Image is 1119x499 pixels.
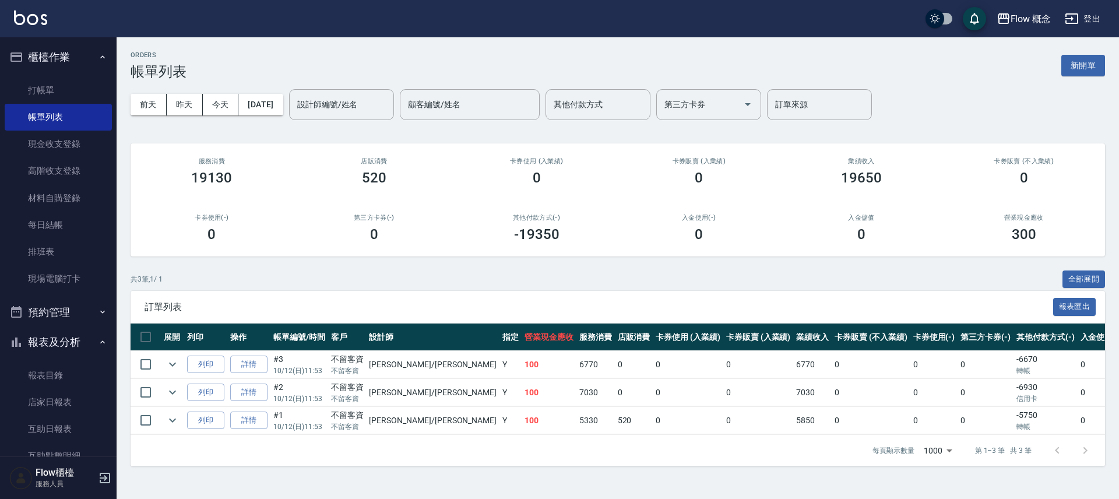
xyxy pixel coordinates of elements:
[522,324,576,351] th: 營業現金應收
[5,77,112,104] a: 打帳單
[273,366,325,376] p: 10/12 (日) 11:53
[36,467,95,479] h5: Flow櫃檯
[145,214,279,222] h2: 卡券使用(-)
[522,379,576,406] td: 100
[1061,55,1105,76] button: 新開單
[227,324,270,351] th: 操作
[615,379,653,406] td: 0
[331,366,364,376] p: 不留客資
[5,157,112,184] a: 高階收支登錄
[793,351,832,378] td: 6770
[910,379,958,406] td: 0
[794,214,929,222] h2: 入金儲值
[723,324,794,351] th: 卡券販賣 (入業績)
[270,407,328,434] td: #1
[5,442,112,469] a: 互助點數明細
[328,324,367,351] th: 客戶
[270,379,328,406] td: #2
[992,7,1056,31] button: Flow 概念
[723,351,794,378] td: 0
[653,324,723,351] th: 卡券使用 (入業績)
[793,407,832,434] td: 5850
[307,214,442,222] h2: 第三方卡券(-)
[366,407,499,434] td: [PERSON_NAME] /[PERSON_NAME]
[793,379,832,406] td: 7030
[331,393,364,404] p: 不留客資
[1062,270,1106,289] button: 全部展開
[184,324,227,351] th: 列印
[270,324,328,351] th: 帳單編號/時間
[1016,421,1075,432] p: 轉帳
[499,407,522,434] td: Y
[9,466,33,490] img: Person
[958,407,1014,434] td: 0
[469,157,604,165] h2: 卡券使用 (入業績)
[238,94,283,115] button: [DATE]
[1014,324,1078,351] th: 其他付款方式(-)
[5,104,112,131] a: 帳單列表
[273,393,325,404] p: 10/12 (日) 11:53
[832,351,910,378] td: 0
[1014,351,1078,378] td: -6670
[5,389,112,416] a: 店家日報表
[187,356,224,374] button: 列印
[615,407,653,434] td: 520
[307,157,442,165] h2: 店販消費
[632,157,766,165] h2: 卡券販賣 (入業績)
[695,226,703,243] h3: 0
[857,226,865,243] h3: 0
[270,351,328,378] td: #3
[331,353,364,366] div: 不留客資
[1053,301,1096,312] a: 報表匯出
[370,226,378,243] h3: 0
[910,351,958,378] td: 0
[131,64,186,80] h3: 帳單列表
[1014,407,1078,434] td: -5750
[331,409,364,421] div: 不留客資
[5,212,112,238] a: 每日結帳
[576,407,615,434] td: 5330
[1016,393,1075,404] p: 信用卡
[695,170,703,186] h3: 0
[514,226,559,243] h3: -19350
[230,384,268,402] a: 詳情
[975,445,1032,456] p: 第 1–3 筆 共 3 筆
[5,327,112,357] button: 報表及分析
[958,351,1014,378] td: 0
[1053,298,1096,316] button: 報表匯出
[653,407,723,434] td: 0
[832,379,910,406] td: 0
[36,479,95,489] p: 服務人員
[164,384,181,401] button: expand row
[794,157,929,165] h2: 業績收入
[615,324,653,351] th: 店販消費
[1060,8,1105,30] button: 登出
[910,407,958,434] td: 0
[5,362,112,389] a: 報表目錄
[1020,170,1028,186] h3: 0
[161,324,184,351] th: 展開
[963,7,986,30] button: save
[576,379,615,406] td: 7030
[956,157,1091,165] h2: 卡券販賣 (不入業績)
[653,351,723,378] td: 0
[191,170,232,186] h3: 19130
[5,297,112,328] button: 預約管理
[203,94,239,115] button: 今天
[832,407,910,434] td: 0
[5,131,112,157] a: 現金收支登錄
[919,435,956,466] div: 1000
[207,226,216,243] h3: 0
[1011,12,1051,26] div: Flow 概念
[164,412,181,429] button: expand row
[723,407,794,434] td: 0
[145,157,279,165] h3: 服務消費
[576,351,615,378] td: 6770
[331,381,364,393] div: 不留客資
[230,356,268,374] a: 詳情
[366,379,499,406] td: [PERSON_NAME] /[PERSON_NAME]
[793,324,832,351] th: 業績收入
[841,170,882,186] h3: 19650
[632,214,766,222] h2: 入金使用(-)
[14,10,47,25] img: Logo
